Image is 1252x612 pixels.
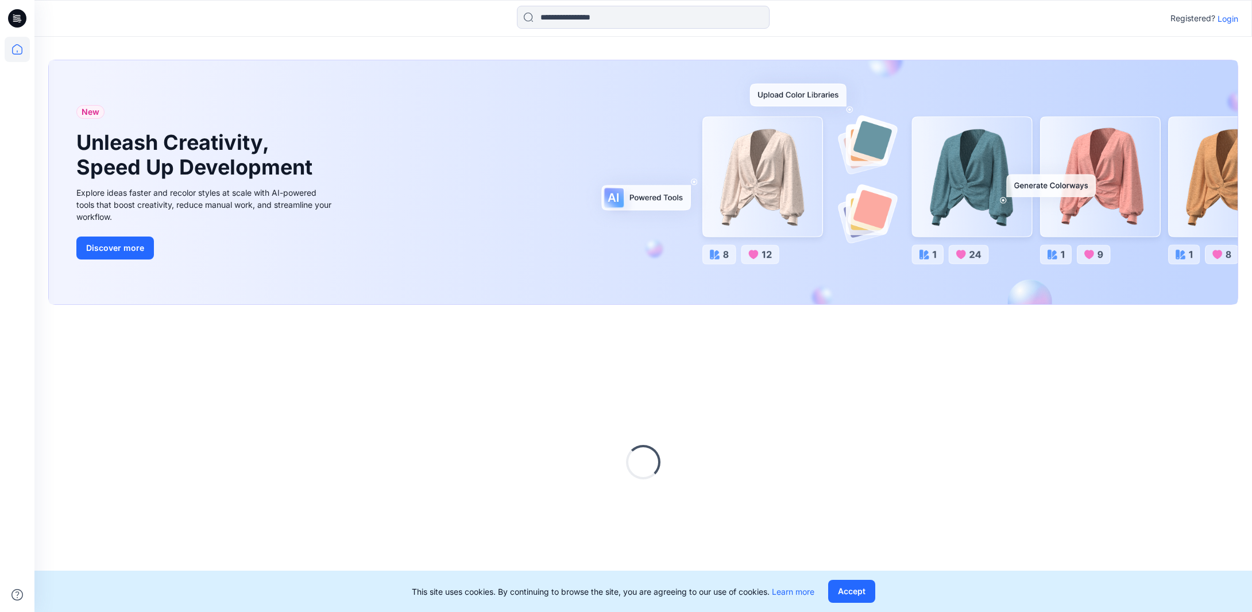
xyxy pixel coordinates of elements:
div: Explore ideas faster and recolor styles at scale with AI-powered tools that boost creativity, red... [76,187,335,223]
button: Discover more [76,237,154,259]
p: Login [1218,13,1238,25]
p: Registered? [1170,11,1215,25]
button: Accept [828,580,875,603]
span: New [82,105,99,119]
a: Learn more [772,587,814,596]
a: Discover more [76,237,335,259]
p: This site uses cookies. By continuing to browse the site, you are agreeing to our use of cookies. [412,586,814,598]
h1: Unleash Creativity, Speed Up Development [76,130,318,180]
